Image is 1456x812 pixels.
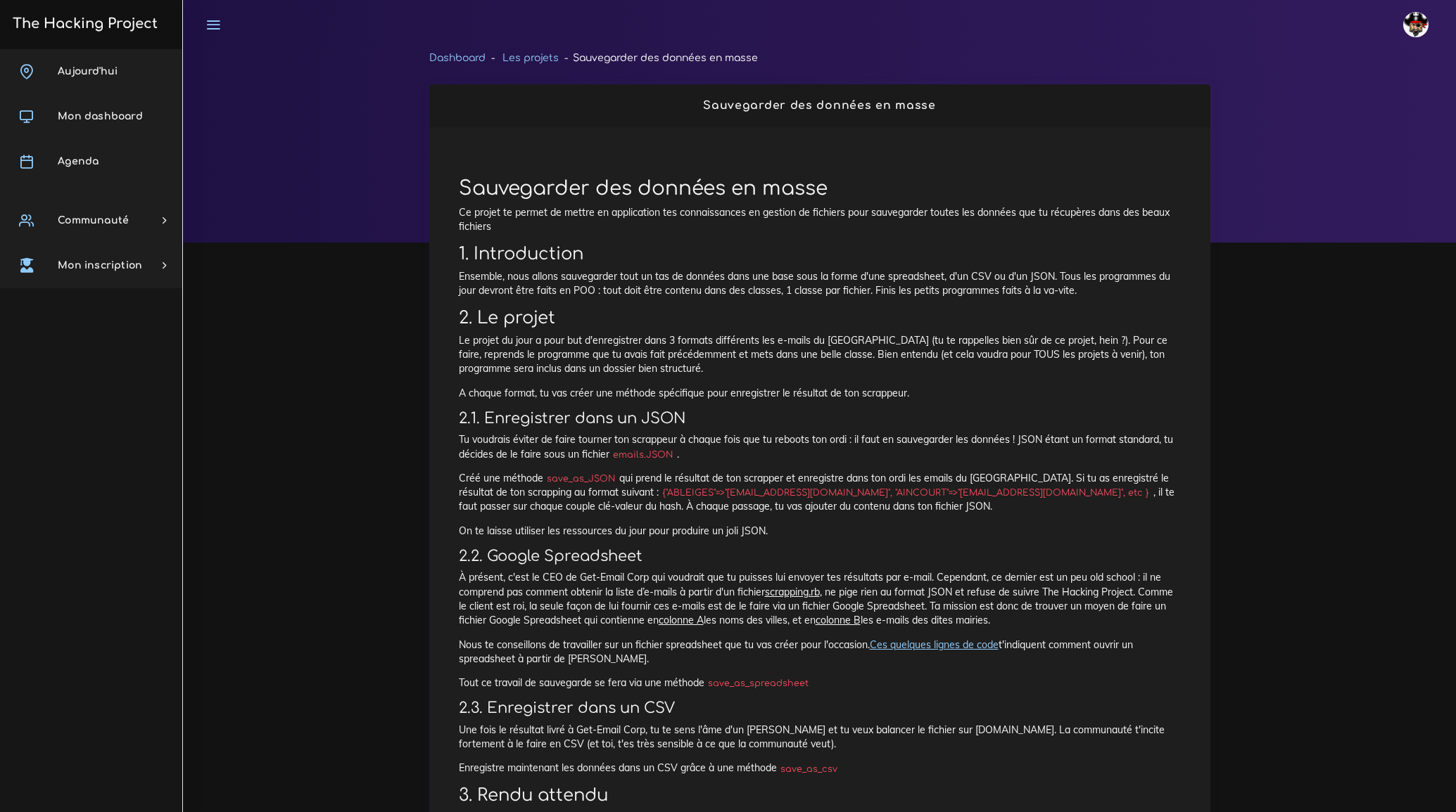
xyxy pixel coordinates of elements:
[459,386,1181,400] p: A chaque format, tu vas créer une méthode spécifique pour enregistrer le résultat de ton scrappeur.
[459,244,1181,264] h2: 1. Introduction
[609,448,677,462] code: emails.JSON
[459,269,1181,298] p: Ensemble, nous allons sauvegarder tout un tas de données dans une base sous la forme d'une spread...
[58,111,143,122] span: Mon dashboard
[58,66,118,77] span: Aujourd'hui
[459,177,1181,201] h1: Sauvegarder des données en masse
[58,260,142,271] span: Mon inscription
[459,432,1181,461] p: Tu voudrais éviter de faire tourner ton scrappeur à chaque fois que tu reboots ton ordi : il faut...
[459,570,1181,627] p: À présent, c'est le CEO de Get-Email Corp qui voudrait que tu puisses lui envoyer tes résultats p...
[459,548,1181,565] h3: 2.2. Google Spreadsheet
[429,53,486,63] a: Dashboard
[459,676,1181,690] p: Tout ce travail de sauvegarde se fera via une méthode
[816,614,861,626] u: colonne B
[58,156,99,167] span: Agenda
[777,762,842,776] code: save_as_csv
[559,49,758,67] li: Sauvegarder des données en masse
[58,215,129,226] span: Communauté
[502,53,559,63] a: Les projets
[704,676,813,690] code: save_as_spreadsheet
[765,586,820,598] u: scrapping.rb
[459,308,1181,328] h2: 2. Le projet
[459,471,1181,514] p: Créé une méthode qui prend le résultat de ton scrapper et enregistre dans ton ordi les emails du ...
[543,472,619,486] code: save_as_JSON
[459,761,1181,775] p: Enregistre maintenant les données dans un CSV grâce à une méthode
[659,486,1153,500] code: {"ABLEIGES"=>"[EMAIL_ADDRESS][DOMAIN_NAME]", "AINCOURT"=>"[EMAIL_ADDRESS][DOMAIN_NAME]", etc }
[659,614,704,626] u: colonne A
[459,785,1181,806] h2: 3. Rendu attendu
[444,99,1196,112] h2: Sauvegarder des données en masse
[1403,12,1429,37] img: avatar
[459,333,1181,376] p: Le projet du jour a pour but d'enregistrer dans 3 formats différents les e-mails du [GEOGRAPHIC_D...
[459,723,1181,752] p: Une fois le résultat livré à Get-Email Corp, tu te sens l'âme d'un [PERSON_NAME] et tu veux balan...
[459,524,1181,538] p: On te laisse utiliser les ressources du jour pour produire un joli JSON.
[459,410,1181,427] h3: 2.1. Enregistrer dans un JSON
[459,700,1181,717] h3: 2.3. Enregistrer dans un CSV
[870,638,999,651] a: Ces quelques lignes de code
[459,638,1181,666] p: Nous te conseillons de travailler sur un fichier spreadsheet que tu vas créer pour l'occasion. t'...
[8,16,158,32] h3: The Hacking Project
[459,205,1181,234] p: Ce projet te permet de mettre en application tes connaissances en gestion de fichiers pour sauveg...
